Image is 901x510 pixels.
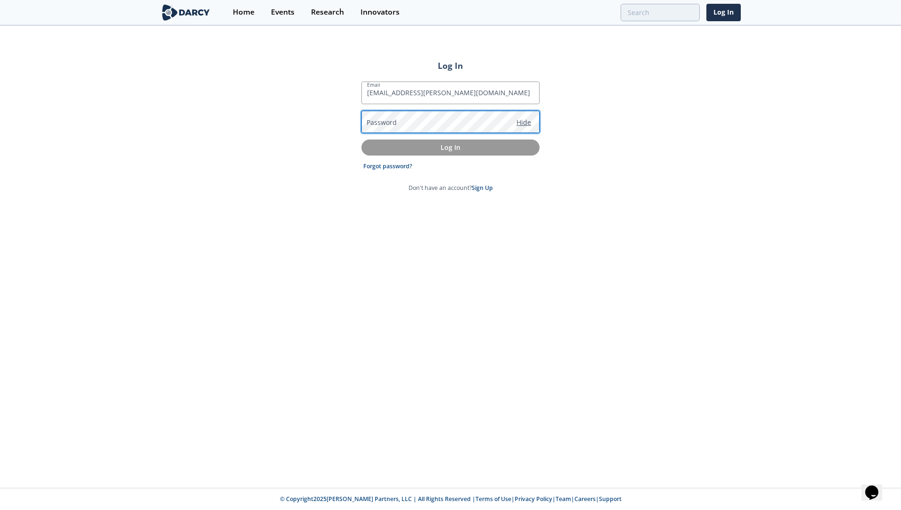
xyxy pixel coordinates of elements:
a: Forgot password? [363,162,412,171]
a: Support [599,495,622,503]
p: Log In [368,142,533,152]
iframe: chat widget [861,472,892,501]
a: Careers [574,495,596,503]
span: Hide [516,117,531,127]
div: Innovators [360,8,400,16]
input: Advanced Search [621,4,700,21]
a: Team [556,495,571,503]
div: Home [233,8,254,16]
p: © Copyright 2025 [PERSON_NAME] Partners, LLC | All Rights Reserved | | | | | [102,495,799,503]
label: Password [367,117,397,127]
p: Don't have an account? [409,184,493,192]
a: Sign Up [472,184,493,192]
a: Log In [706,4,741,21]
button: Log In [361,140,540,155]
h2: Log In [361,59,540,72]
a: Privacy Policy [515,495,552,503]
div: Events [271,8,295,16]
a: Terms of Use [475,495,511,503]
img: logo-wide.svg [160,4,212,21]
label: Email [367,81,380,89]
div: Research [311,8,344,16]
